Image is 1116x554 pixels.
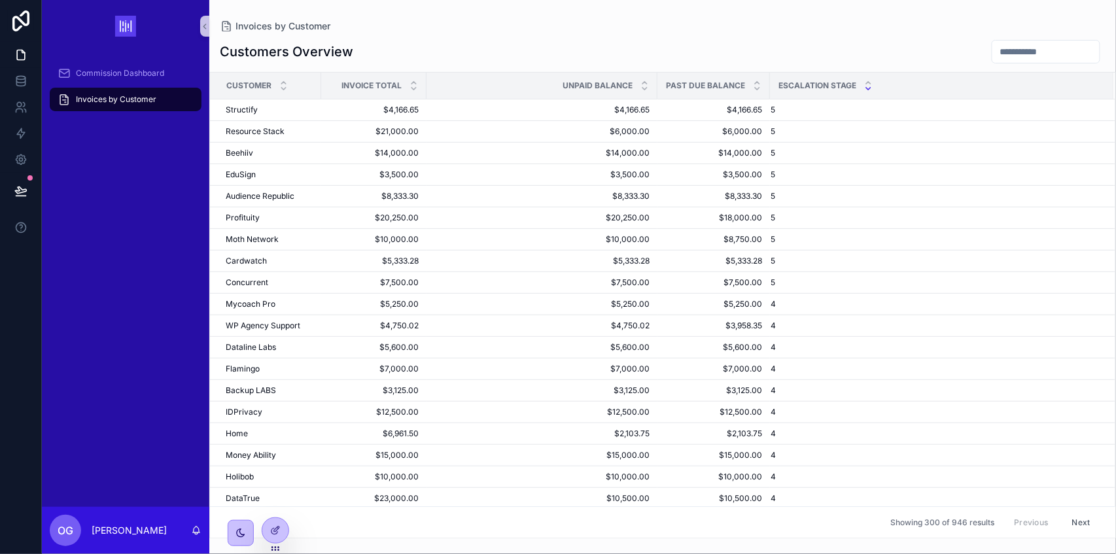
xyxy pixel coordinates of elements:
span: EduSign [226,169,256,180]
span: $3,500.00 [434,169,650,180]
span: Mycoach Pro [226,299,275,309]
span: $12,500.00 [329,407,419,417]
span: Moth Network [226,234,279,245]
span: Home [226,428,248,439]
span: Invoices by Customer [76,94,156,105]
span: Holibob [226,472,254,482]
img: App logo [115,16,136,37]
span: Commission Dashboard [76,68,164,78]
span: 5 [771,126,775,137]
span: Flamingo [226,364,260,374]
span: $15,000.00 [329,450,419,460]
span: Structify [226,105,258,115]
span: $5,600.00 [329,342,419,353]
span: $14,000.00 [434,148,650,158]
span: $20,250.00 [434,213,650,223]
span: 4 [771,472,776,482]
span: 5 [771,191,775,201]
span: Beehiiv [226,148,253,158]
span: 4 [771,493,776,504]
span: Audience Republic [226,191,294,201]
span: 4 [771,428,776,439]
span: $4,166.65 [665,105,762,115]
span: Unpaid Balance [563,80,633,91]
span: $6,000.00 [434,126,650,137]
span: $18,000.00 [665,213,762,223]
span: DataTrue [226,493,260,504]
span: $2,103.75 [665,428,762,439]
span: $5,333.28 [329,256,419,266]
span: $2,103.75 [434,428,650,439]
span: $3,125.00 [434,385,650,396]
span: $5,600.00 [665,342,762,353]
span: $8,333.30 [329,191,419,201]
span: $7,000.00 [665,364,762,374]
span: 5 [771,213,775,223]
span: Invoice Total [341,80,402,91]
a: Commission Dashboard [50,61,201,85]
span: $7,000.00 [329,364,419,374]
span: 5 [771,148,775,158]
span: Showing 300 of 946 results [890,517,994,528]
span: $10,000.00 [665,472,762,482]
span: $4,166.65 [434,105,650,115]
span: $8,333.30 [665,191,762,201]
span: $4,166.65 [329,105,419,115]
span: $10,000.00 [329,234,419,245]
span: Backup LABS [226,385,276,396]
span: $3,125.00 [329,385,419,396]
span: $4,750.02 [434,320,650,331]
span: 4 [771,450,776,460]
span: IDPrivacy [226,407,262,417]
span: $12,500.00 [665,407,762,417]
span: $7,500.00 [329,277,419,288]
span: $10,000.00 [434,472,650,482]
span: $3,958.35 [665,320,762,331]
a: Invoices by Customer [50,88,201,111]
span: $7,000.00 [434,364,650,374]
span: $10,000.00 [434,234,650,245]
span: $6,961.50 [329,428,419,439]
span: $20,250.00 [329,213,419,223]
span: $10,000.00 [329,472,419,482]
span: $3,500.00 [665,169,762,180]
span: Invoices by Customer [235,20,330,33]
a: Invoices by Customer [220,20,330,33]
span: 5 [771,169,775,180]
p: [PERSON_NAME] [92,524,167,537]
span: Customer [226,80,271,91]
span: $6,000.00 [665,126,762,137]
span: $5,600.00 [434,342,650,353]
span: Past Due Balance [666,80,745,91]
span: Money Ability [226,450,276,460]
button: Next [1063,512,1100,532]
span: 4 [771,299,776,309]
span: $3,125.00 [665,385,762,396]
span: 5 [771,234,775,245]
span: $5,250.00 [665,299,762,309]
span: Resource Stack [226,126,285,137]
span: Cardwatch [226,256,267,266]
span: 4 [771,364,776,374]
span: 4 [771,320,776,331]
span: $10,500.00 [434,493,650,504]
span: $21,000.00 [329,126,419,137]
span: $10,500.00 [665,493,762,504]
span: $12,500.00 [434,407,650,417]
span: OG [58,523,73,538]
span: $8,750.00 [665,234,762,245]
span: Concurrent [226,277,268,288]
span: $14,000.00 [329,148,419,158]
span: 4 [771,342,776,353]
span: 4 [771,385,776,396]
span: 4 [771,407,776,417]
span: $3,500.00 [329,169,419,180]
span: $23,000.00 [329,493,419,504]
span: $4,750.02 [329,320,419,331]
span: $15,000.00 [665,450,762,460]
span: 5 [771,277,775,288]
span: 5 [771,256,775,266]
span: $5,333.28 [434,256,650,266]
span: Dataline Labs [226,342,276,353]
span: Profituity [226,213,260,223]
